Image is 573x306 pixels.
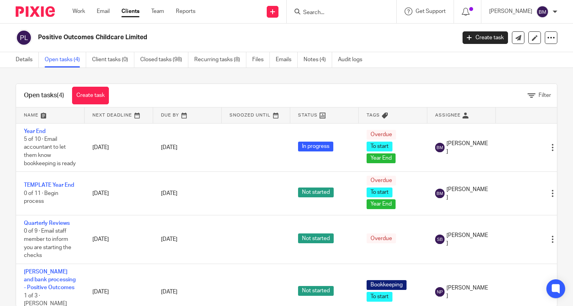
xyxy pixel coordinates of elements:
[161,191,177,196] span: [DATE]
[45,52,86,67] a: Open tasks (4)
[161,289,177,295] span: [DATE]
[302,9,373,16] input: Search
[367,176,396,186] span: Overdue
[38,33,368,42] h2: Positive Outcomes Childcare Limited
[338,52,368,67] a: Audit logs
[161,237,177,242] span: [DATE]
[298,233,334,243] span: Not started
[446,186,488,202] span: [PERSON_NAME]
[121,7,139,15] a: Clients
[367,130,396,140] span: Overdue
[435,189,445,198] img: svg%3E
[367,280,407,290] span: Bookkeeping
[367,142,392,151] span: To start
[252,52,270,67] a: Files
[16,6,55,17] img: Pixie
[24,229,71,259] span: 0 of 9 · Email staff member to inform you are starting the checks
[446,284,488,300] span: [PERSON_NAME]
[161,145,177,150] span: [DATE]
[85,172,153,215] td: [DATE]
[85,215,153,264] td: [DATE]
[298,286,334,296] span: Not started
[194,52,246,67] a: Recurring tasks (8)
[140,52,188,67] a: Closed tasks (98)
[24,269,76,291] a: [PERSON_NAME] and bank processing - Positive Outcomes
[16,52,39,67] a: Details
[24,182,74,188] a: TEMPLATE Year End
[92,52,134,67] a: Client tasks (0)
[298,113,318,117] span: Status
[446,231,488,248] span: [PERSON_NAME]
[24,191,58,204] span: 0 of 11 · Begin process
[176,7,195,15] a: Reports
[435,287,445,297] img: svg%3E
[539,93,551,98] span: Filter
[24,129,45,134] a: Year End
[24,220,70,226] a: Quarterly Reviews
[367,199,396,209] span: Year End
[72,7,85,15] a: Work
[24,91,64,100] h1: Open tasks
[463,31,508,44] a: Create task
[367,113,380,117] span: Tags
[367,292,392,302] span: To start
[446,140,488,156] span: [PERSON_NAME]
[151,7,164,15] a: Team
[72,87,109,104] a: Create task
[57,92,64,98] span: (4)
[16,29,32,46] img: svg%3E
[489,7,532,15] p: [PERSON_NAME]
[416,9,446,14] span: Get Support
[24,137,76,166] span: 5 of 10 · Email accountant to let them know bookkeeping is ready
[367,188,392,197] span: To start
[367,153,396,163] span: Year End
[97,7,110,15] a: Email
[230,113,271,117] span: Snoozed Until
[298,142,333,151] span: In progress
[367,233,396,243] span: Overdue
[85,123,153,172] td: [DATE]
[298,188,334,197] span: Not started
[276,52,298,67] a: Emails
[435,235,445,244] img: svg%3E
[435,143,445,152] img: svg%3E
[304,52,332,67] a: Notes (4)
[536,5,549,18] img: svg%3E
